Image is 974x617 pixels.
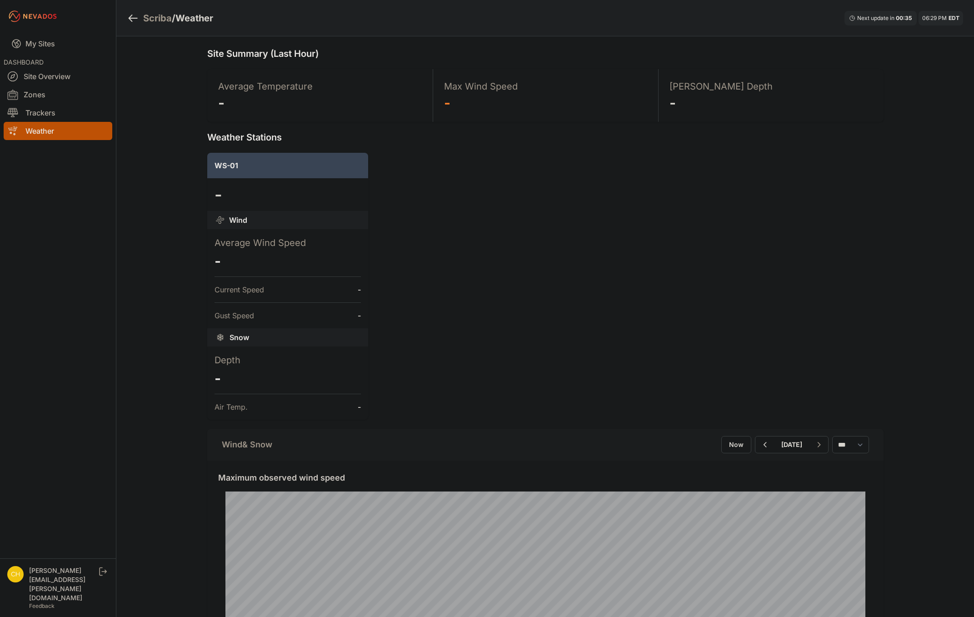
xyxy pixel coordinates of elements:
[669,95,676,111] span: -
[896,15,912,22] div: 00 : 35
[172,12,175,25] span: /
[4,67,112,85] a: Site Overview
[669,81,773,92] span: [PERSON_NAME] Depth
[215,354,361,366] dt: Depth
[4,33,112,55] a: My Sites
[857,15,894,21] span: Next update in
[444,81,518,92] span: Max Wind Speed
[215,401,248,412] dt: Air Temp.
[215,310,254,321] dt: Gust Speed
[222,438,272,451] div: Wind & Snow
[230,332,249,343] span: Snow
[175,12,213,25] h3: Weather
[207,461,884,484] div: Maximum observed wind speed
[4,104,112,122] a: Trackers
[29,602,55,609] a: Feedback
[358,401,361,412] dd: -
[215,186,361,204] dd: -
[215,370,361,386] dd: -
[207,131,884,144] h2: Weather Stations
[949,15,959,21] span: EDT
[215,253,361,269] dd: -
[229,215,247,226] span: Wind
[4,122,112,140] a: Weather
[218,81,313,92] span: Average Temperature
[215,284,264,295] dt: Current Speed
[29,566,97,602] div: [PERSON_NAME][EMAIL_ADDRESS][PERSON_NAME][DOMAIN_NAME]
[215,236,361,249] dt: Average Wind Speed
[774,436,809,453] button: [DATE]
[922,15,947,21] span: 06:29 PM
[127,6,213,30] nav: Breadcrumb
[4,85,112,104] a: Zones
[143,12,172,25] a: Scriba
[207,153,368,178] div: WS-01
[4,58,44,66] span: DASHBOARD
[358,310,361,321] dd: -
[444,95,450,111] span: -
[721,436,751,453] button: Now
[7,9,58,24] img: Nevados
[218,95,225,111] span: -
[7,566,24,582] img: chris.young@nevados.solar
[207,47,884,60] h2: Site Summary (Last Hour)
[358,284,361,295] dd: -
